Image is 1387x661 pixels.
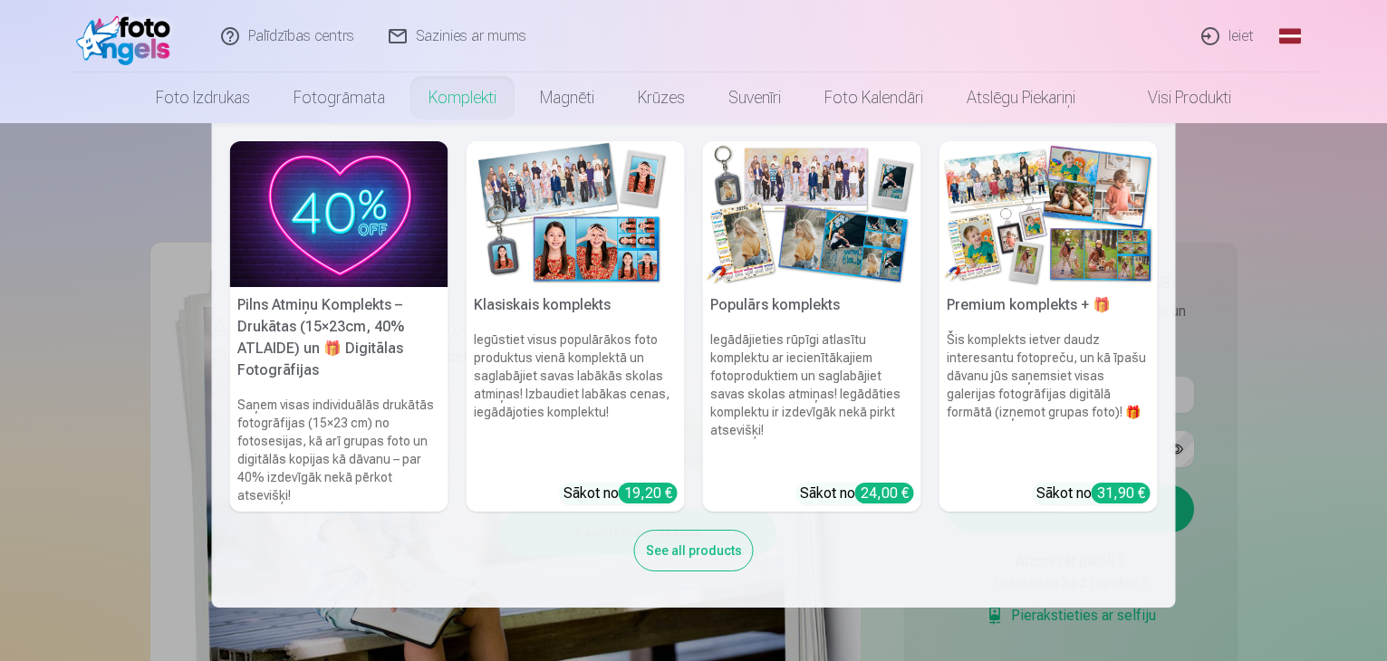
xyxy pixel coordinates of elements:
a: Populārs komplektsPopulārs komplektsIegādājieties rūpīgi atlasītu komplektu ar iecienītākajiem fo... [703,141,921,512]
a: Komplekti [407,72,518,123]
div: See all products [634,530,754,571]
h5: Klasiskais komplekts [467,287,685,323]
a: Foto izdrukas [134,72,272,123]
div: Sākot no [563,483,678,504]
img: Premium komplekts + 🎁 [939,141,1158,287]
img: Populārs komplekts [703,141,921,287]
a: Suvenīri [707,72,803,123]
h5: Populārs komplekts [703,287,921,323]
a: Atslēgu piekariņi [945,72,1097,123]
img: /fa1 [76,7,180,65]
h6: Saņem visas individuālās drukātās fotogrāfijas (15×23 cm) no fotosesijas, kā arī grupas foto un d... [230,388,448,512]
a: Visi produkti [1097,72,1253,123]
h6: Iegādājieties rūpīgi atlasītu komplektu ar iecienītākajiem fotoproduktiem un saglabājiet savas sk... [703,323,921,475]
a: Klasiskais komplektsKlasiskais komplektsIegūstiet visus populārākos foto produktus vienā komplekt... [467,141,685,512]
div: Sākot no [1036,483,1151,504]
a: Krūzes [616,72,707,123]
a: Foto kalendāri [803,72,945,123]
a: See all products [634,540,754,559]
div: 24,00 € [855,483,914,503]
a: Fotogrāmata [272,72,407,123]
h5: Premium komplekts + 🎁 [939,287,1158,323]
a: Pilns Atmiņu Komplekts – Drukātas (15×23cm, 40% ATLAIDE) un 🎁 Digitālas Fotogrāfijas Pilns Atmiņu... [230,141,448,512]
img: Pilns Atmiņu Komplekts – Drukātas (15×23cm, 40% ATLAIDE) un 🎁 Digitālas Fotogrāfijas [230,141,448,287]
h6: Šis komplekts ietver daudz interesantu fotopreču, un kā īpašu dāvanu jūs saņemsiet visas galerija... [939,323,1158,475]
div: 31,90 € [1092,483,1151,503]
h6: Iegūstiet visus populārākos foto produktus vienā komplektā un saglabājiet savas labākās skolas at... [467,323,685,475]
img: Klasiskais komplekts [467,141,685,287]
div: 19,20 € [619,483,678,503]
a: Magnēti [518,72,616,123]
div: Sākot no [800,483,914,504]
a: Premium komplekts + 🎁 Premium komplekts + 🎁Šis komplekts ietver daudz interesantu fotopreču, un k... [939,141,1158,512]
h5: Pilns Atmiņu Komplekts – Drukātas (15×23cm, 40% ATLAIDE) un 🎁 Digitālas Fotogrāfijas [230,287,448,388]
